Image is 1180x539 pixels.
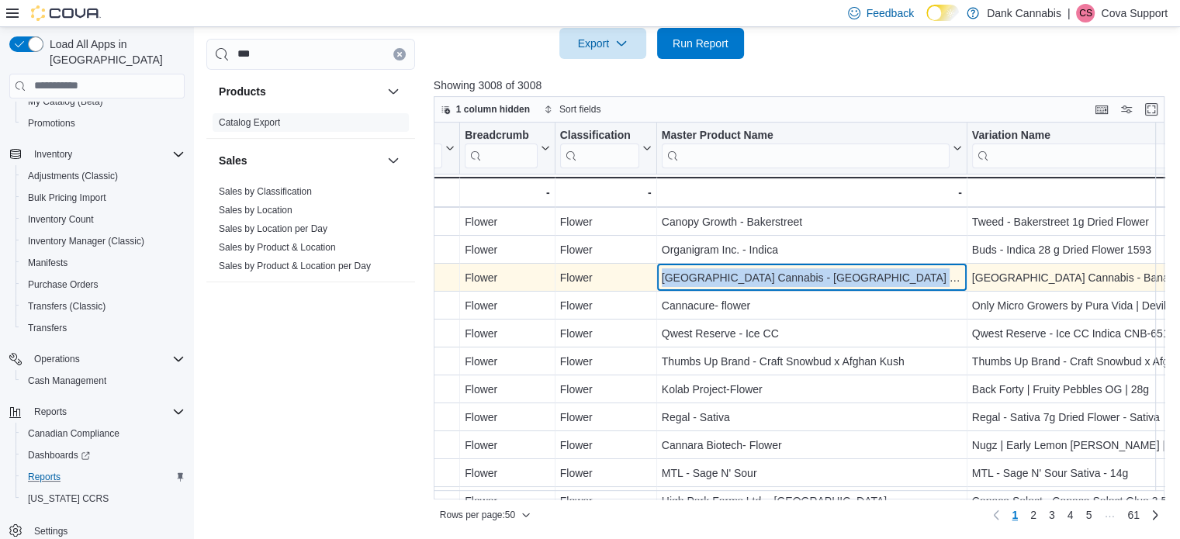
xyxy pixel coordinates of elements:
[219,116,280,129] span: Catalog Export
[220,128,442,143] div: Product Id
[219,204,292,216] span: Sales by Location
[16,488,191,510] button: [US_STATE] CCRS
[559,324,651,343] div: Flower
[559,408,651,427] div: Flower
[22,371,185,390] span: Cash Management
[22,92,185,111] span: My Catalog (Beta)
[16,209,191,230] button: Inventory Count
[22,297,185,316] span: Transfers (Classic)
[559,492,651,510] div: Flower
[22,371,112,390] a: Cash Management
[220,212,455,231] div: 5238dc65-42ae-462e-8a33-0130d9b7fba6
[28,350,86,368] button: Operations
[465,296,549,315] div: Flower
[220,128,442,168] div: Product Id
[1146,506,1164,524] a: Next page
[28,471,61,483] span: Reports
[661,183,961,202] div: -
[219,260,371,272] span: Sales by Product & Location per Day
[22,446,96,465] a: Dashboards
[1005,503,1146,527] ul: Pagination for preceding grid
[465,128,537,143] div: Breadcrumb
[465,212,549,231] div: Flower
[220,352,455,371] div: f8a9a422-f0fb-4457-b6d8-01921c1a26dd
[28,213,94,226] span: Inventory Count
[34,525,67,537] span: Settings
[661,128,949,168] div: Master Product Name
[662,380,962,399] div: Kolab Project-Flower
[559,128,638,168] div: Classification
[28,492,109,505] span: [US_STATE] CCRS
[1030,507,1036,523] span: 2
[43,36,185,67] span: Load All Apps in [GEOGRAPHIC_DATA]
[22,424,185,443] span: Canadian Compliance
[465,128,549,168] button: Breadcrumb
[559,183,651,202] div: -
[987,506,1005,524] button: Previous page
[219,223,327,235] span: Sales by Location per Day
[16,112,191,134] button: Promotions
[28,449,90,461] span: Dashboards
[16,252,191,274] button: Manifests
[206,182,415,282] div: Sales
[1068,4,1071,22] p: |
[559,436,651,454] div: Flower
[440,509,515,521] span: Rows per page : 50
[1085,507,1092,523] span: 5
[22,254,74,272] a: Manifests
[16,370,191,392] button: Cash Management
[465,436,549,454] div: Flower
[661,128,961,168] button: Master Product Name
[31,5,101,21] img: Cova
[220,296,455,315] div: 721f26bc-5b5a-457d-b363-017dd0290811
[1049,507,1055,523] span: 3
[465,240,549,259] div: Flower
[3,348,191,370] button: Operations
[465,380,549,399] div: Flower
[1005,503,1024,527] button: Page 1 of 61
[662,296,962,315] div: Cannacure- flower
[34,353,80,365] span: Operations
[22,167,185,185] span: Adjustments (Classic)
[867,5,914,21] span: Feedback
[559,212,651,231] div: Flower
[28,145,185,164] span: Inventory
[1079,503,1098,527] a: Page 5 of 61
[219,223,327,234] a: Sales by Location per Day
[28,170,118,182] span: Adjustments (Classic)
[661,128,949,143] div: Master Product Name
[1101,4,1168,22] p: Cova Support
[1092,100,1111,119] button: Keyboard shortcuts
[220,324,455,343] div: 6fb0d7b4-7e1e-4116-9adc-0183dd772b5b
[219,186,312,197] a: Sales by Classification
[28,322,67,334] span: Transfers
[662,408,962,427] div: Regal - Sativa
[434,78,1172,93] p: Showing 3008 of 3008
[16,187,191,209] button: Bulk Pricing Import
[28,427,119,440] span: Canadian Compliance
[1098,507,1121,526] li: Skipping pages 6 to 60
[662,352,962,371] div: Thumbs Up Brand - Craft Snowbud x Afghan Kush
[22,297,112,316] a: Transfers (Classic)
[16,91,191,112] button: My Catalog (Beta)
[22,188,185,207] span: Bulk Pricing Import
[28,95,103,108] span: My Catalog (Beta)
[384,151,403,170] button: Sales
[16,295,191,317] button: Transfers (Classic)
[662,240,962,259] div: Organigram Inc. - Indica
[22,275,185,294] span: Purchase Orders
[206,113,415,138] div: Products
[220,492,455,510] div: dd54b5f9-f70e-4c26-afb0-020db340a6a9
[465,408,549,427] div: Flower
[662,268,962,287] div: [GEOGRAPHIC_DATA] Cannabis - [GEOGRAPHIC_DATA] Punch
[28,257,67,269] span: Manifests
[22,232,151,250] a: Inventory Manager (Classic)
[219,84,266,99] h3: Products
[16,165,191,187] button: Adjustments (Classic)
[220,240,455,259] div: f3220fa1-c863-4776-a7a5-014abc503d83
[22,446,185,465] span: Dashboards
[16,444,191,466] a: Dashboards
[22,468,185,486] span: Reports
[28,403,73,421] button: Reports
